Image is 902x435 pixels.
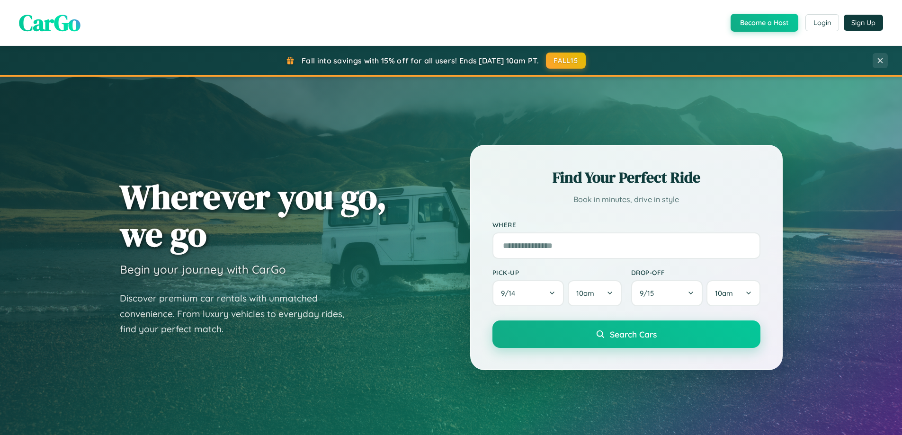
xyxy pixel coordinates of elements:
[640,289,659,298] span: 9 / 15
[19,7,80,38] span: CarGo
[715,289,733,298] span: 10am
[576,289,594,298] span: 10am
[610,329,657,339] span: Search Cars
[492,221,760,229] label: Where
[120,262,286,276] h3: Begin your journey with CarGo
[501,289,520,298] span: 9 / 14
[568,280,621,306] button: 10am
[546,53,586,69] button: FALL15
[731,14,798,32] button: Become a Host
[120,291,357,337] p: Discover premium car rentals with unmatched convenience. From luxury vehicles to everyday rides, ...
[492,268,622,276] label: Pick-up
[844,15,883,31] button: Sign Up
[631,280,703,306] button: 9/15
[492,280,564,306] button: 9/14
[302,56,539,65] span: Fall into savings with 15% off for all users! Ends [DATE] 10am PT.
[706,280,760,306] button: 10am
[492,167,760,188] h2: Find Your Perfect Ride
[120,178,387,253] h1: Wherever you go, we go
[631,268,760,276] label: Drop-off
[492,320,760,348] button: Search Cars
[805,14,839,31] button: Login
[492,193,760,206] p: Book in minutes, drive in style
